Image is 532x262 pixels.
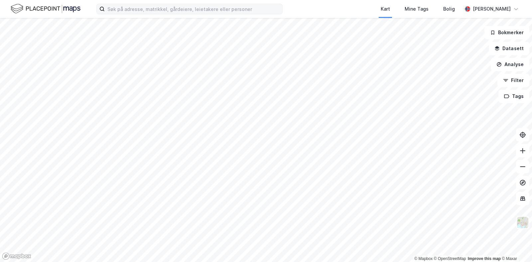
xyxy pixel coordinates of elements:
a: OpenStreetMap [434,256,466,261]
a: Improve this map [468,256,501,261]
div: Bolig [443,5,455,13]
iframe: Chat Widget [499,230,532,262]
button: Tags [498,90,529,103]
button: Datasett [489,42,529,55]
a: Mapbox homepage [2,252,31,260]
img: logo.f888ab2527a4732fd821a326f86c7f29.svg [11,3,80,15]
input: Søk på adresse, matrikkel, gårdeiere, leietakere eller personer [105,4,282,14]
div: [PERSON_NAME] [473,5,511,13]
button: Filter [497,74,529,87]
button: Analyse [491,58,529,71]
img: Z [516,216,529,229]
a: Mapbox [414,256,433,261]
div: Kontrollprogram for chat [499,230,532,262]
div: Kart [381,5,390,13]
div: Mine Tags [405,5,429,13]
button: Bokmerker [484,26,529,39]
